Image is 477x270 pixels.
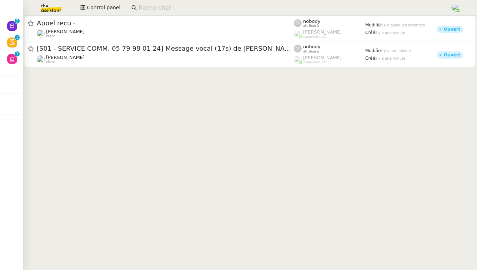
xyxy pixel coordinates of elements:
img: users%2FRcIDm4Xn1TPHYwgLThSv8RQYtaM2%2Favatar%2F95761f7a-40c3-4bb5-878d-fe785e6f95b2 [37,30,45,37]
span: il y a quelques secondes [381,23,425,27]
img: users%2FyQfMwtYgTqhRP2YHWHmG2s2LYaD3%2Favatar%2Fprofile-pic.png [294,30,302,38]
span: suppervisé par [303,60,327,64]
button: Control panel [76,3,125,13]
p: 1 [16,35,19,41]
span: Créé [365,56,375,61]
app-user-label: suppervisé par [294,55,365,64]
span: Modifié [365,22,381,27]
app-user-detailed-label: client [37,29,294,38]
nz-badge-sup: 1 [15,51,20,56]
img: users%2FoFdbodQ3TgNoWt9kP3GXAs5oaCq1%2Favatar%2Fprofile-pic.png [294,56,302,64]
span: client [46,60,55,64]
span: attribué à [303,50,319,54]
span: [PERSON_NAME] [303,55,342,60]
span: attribué à [303,24,319,28]
app-user-label: attribué à [294,44,365,53]
div: Ouvert [444,27,460,31]
span: Appel reçu - [37,20,294,26]
p: 2 [16,19,19,25]
span: il y a une minute [375,31,405,35]
div: Ouvert [444,53,460,57]
img: users%2FW4OQjB9BRtYK2an7yusO0WsYLsD3%2Favatar%2F28027066-518b-424c-8476-65f2e549ac29 [37,55,45,63]
app-user-label: suppervisé par [294,29,365,39]
span: il y a une minute [375,56,405,60]
img: users%2FPPrFYTsEAUgQy5cK5MCpqKbOX8K2%2Favatar%2FCapture%20d%E2%80%99e%CC%81cran%202023-06-05%20a%... [451,4,459,12]
span: Control panel [87,4,120,12]
span: Modifié [365,48,381,53]
span: [S01 - SERVICE COMM. 05 79 98 01 24] Message vocal (17s) de [PERSON_NAME] (LA SAINT LOUVIENNE 3D) [37,45,294,52]
span: nobody [303,19,320,24]
app-user-detailed-label: client [37,55,294,64]
nz-badge-sup: 1 [15,35,20,40]
nz-badge-sup: 2 [15,19,20,24]
p: 1 [16,51,19,58]
span: [PERSON_NAME] [303,29,342,35]
app-user-label: attribué à [294,19,365,28]
span: il y a une minute [381,49,411,53]
input: Rechercher [139,3,443,13]
span: suppervisé par [303,35,327,39]
span: Créé [365,30,375,35]
span: [PERSON_NAME] [46,55,85,60]
span: [PERSON_NAME] [46,29,85,34]
span: client [46,34,55,38]
span: nobody [303,44,320,49]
